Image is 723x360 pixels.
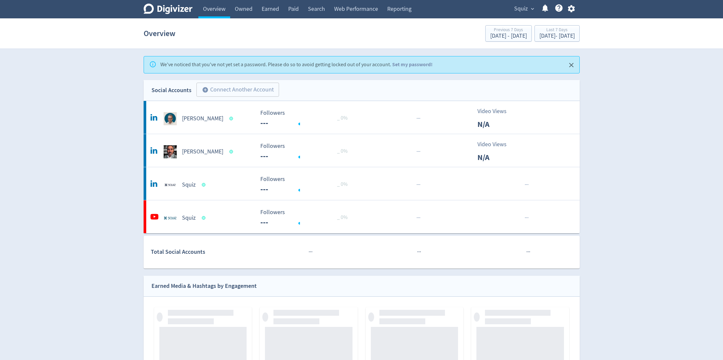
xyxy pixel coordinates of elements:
[490,33,527,39] div: [DATE] - [DATE]
[164,112,177,125] img: Anthony Nigro undefined
[229,150,235,153] span: Data last synced: 30 Sep 2025, 2:01pm (AEST)
[164,178,177,191] img: Squiz undefined
[257,209,355,227] svg: Followers ---
[337,181,348,188] span: _ 0%
[182,214,196,222] h5: Squiz
[311,248,312,256] span: ·
[529,248,530,256] span: ·
[420,248,421,256] span: ·
[416,148,418,156] span: ·
[202,216,207,220] span: Data last synced: 30 Sep 2025, 11:02am (AEST)
[526,214,527,222] span: ·
[418,148,419,156] span: ·
[539,28,575,33] div: Last 7 Days
[418,181,419,189] span: ·
[164,211,177,225] img: Squiz undefined
[418,248,420,256] span: ·
[196,83,279,97] button: Connect Another Account
[202,183,207,187] span: Data last synced: 29 Sep 2025, 11:02pm (AEST)
[257,176,355,193] svg: Followers ---
[392,61,432,68] a: Set my password!
[526,248,528,256] span: ·
[534,25,580,42] button: Last 7 Days[DATE]- [DATE]
[418,114,419,123] span: ·
[419,148,420,156] span: ·
[229,117,235,120] span: Data last synced: 30 Sep 2025, 2:01pm (AEST)
[337,115,348,121] span: _ 0%
[530,6,535,12] span: expand_more
[514,4,528,14] span: Squiz
[337,148,348,154] span: _ 0%
[416,214,418,222] span: ·
[202,87,209,93] span: add_circle
[416,114,418,123] span: ·
[417,248,418,256] span: ·
[512,4,536,14] button: Squiz
[144,200,580,233] a: Squiz undefinedSquiz Followers --- Followers --- _ 0%······
[151,247,255,257] div: Total Social Accounts
[485,25,532,42] button: Previous 7 Days[DATE] - [DATE]
[526,181,527,189] span: ·
[182,148,223,156] h5: [PERSON_NAME]
[539,33,575,39] div: [DATE] - [DATE]
[337,214,348,221] span: _ 0%
[182,181,196,189] h5: Squiz
[525,214,526,222] span: ·
[144,101,580,134] a: Anthony Nigro undefined[PERSON_NAME] Followers --- Followers --- _ 0%···Video ViewsN/A
[477,140,515,149] p: Video Views
[528,248,529,256] span: ·
[144,167,580,200] a: Squiz undefinedSquiz Followers --- Followers --- _ 0%······
[490,28,527,33] div: Previous 7 Days
[144,23,175,44] h1: Overview
[566,60,577,70] button: Close
[160,58,432,71] div: We've noticed that you've not yet set a password. Please do so to avoid getting locked out of you...
[477,107,515,116] p: Video Views
[525,181,526,189] span: ·
[182,115,223,123] h5: [PERSON_NAME]
[191,84,279,97] a: Connect Another Account
[151,86,191,95] div: Social Accounts
[527,214,529,222] span: ·
[257,110,355,127] svg: Followers ---
[419,114,420,123] span: ·
[418,214,419,222] span: ·
[527,181,529,189] span: ·
[477,118,515,130] p: N/A
[419,181,420,189] span: ·
[144,134,580,167] a: Nick Condon undefined[PERSON_NAME] Followers --- Followers --- _ 0%···Video ViewsN/A
[257,143,355,160] svg: Followers ---
[151,281,257,291] div: Earned Media & Hashtags by Engagement
[164,145,177,158] img: Nick Condon undefined
[309,248,310,256] span: ·
[310,248,311,256] span: ·
[419,214,420,222] span: ·
[477,151,515,163] p: N/A
[416,181,418,189] span: ·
